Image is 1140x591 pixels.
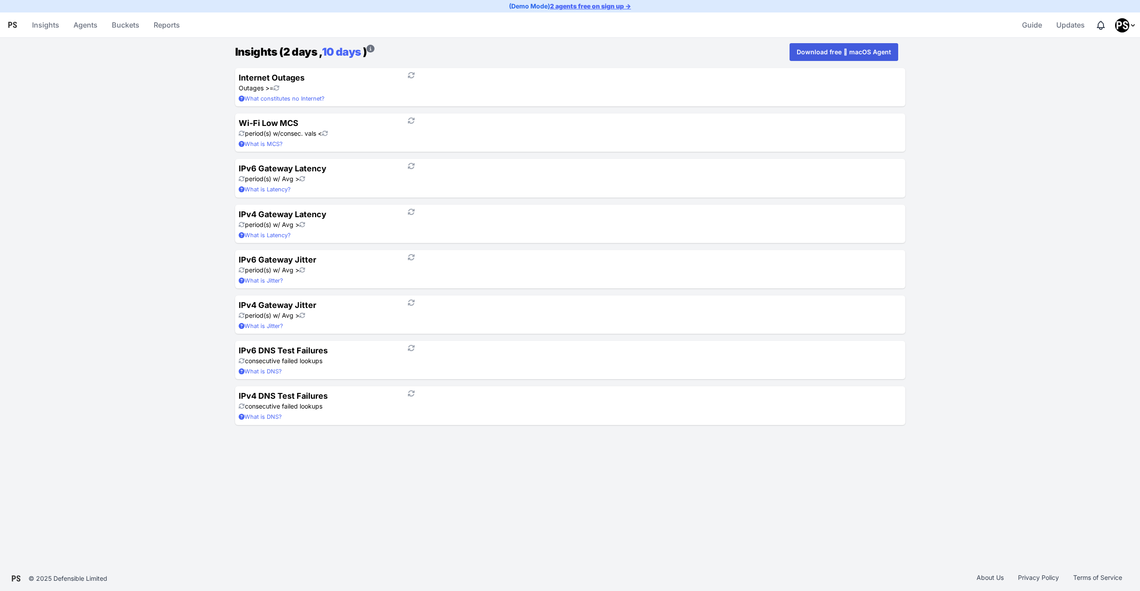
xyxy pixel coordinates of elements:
h4: IPv4 Gateway Latency [239,208,394,220]
h4: Internet Outages [239,72,394,84]
a: 10 days [322,45,361,58]
span: Guide [1022,16,1042,34]
a: 2 agents free on sign up → [550,2,631,10]
h1: Insights (2 days , ) [235,44,375,60]
a: Buckets [108,14,143,36]
p: consecutive failed lookups [239,402,394,411]
p: period(s) w/ Avg > [239,174,394,183]
div: Profile Menu [1115,18,1136,32]
span: Updates [1056,16,1085,34]
summary: What is Jitter? [239,322,394,330]
p: Outages >= [239,84,394,93]
p: consecutive failed lookups [239,356,394,365]
div: © 2025 Defensible Limited [28,574,107,583]
a: Insights [28,14,63,36]
a: Updates [1053,14,1088,36]
a: Reports [150,14,183,36]
summary: What is MCS? [239,140,394,148]
summary: What is DNS? [239,367,394,376]
p: (Demo Mode) [509,2,631,11]
h4: IPv6 DNS Test Failures [239,344,394,356]
summary: What constitutes no Internet? [239,94,394,103]
p: period(s) w/ consec. vals < [239,129,394,138]
div: Notifications [1095,20,1106,31]
img: Pansift Demo Account [1115,18,1129,32]
summary: What is Latency? [239,185,394,194]
a: Privacy Policy [1011,573,1066,584]
p: period(s) w/ Avg > [239,311,394,320]
h4: IPv6 Gateway Latency [239,162,394,174]
a: Terms of Service [1066,573,1129,584]
h4: IPv4 DNS Test Failures [239,390,394,402]
summary: What is DNS? [239,413,394,421]
a: Guide [1018,14,1046,36]
h4: IPv6 Gateway Jitter [239,254,394,266]
p: period(s) w/ Avg > [239,220,394,229]
a: Download free  macOS Agent [790,43,898,61]
a: Agents [70,14,101,36]
h4: Wi-Fi Low MCS [239,117,394,129]
summary: What is Jitter? [239,276,394,285]
p: period(s) w/ Avg > [239,266,394,275]
summary: What is Latency? [239,231,394,239]
h4: IPv4 Gateway Jitter [239,299,394,311]
a: About Us [969,573,1011,584]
